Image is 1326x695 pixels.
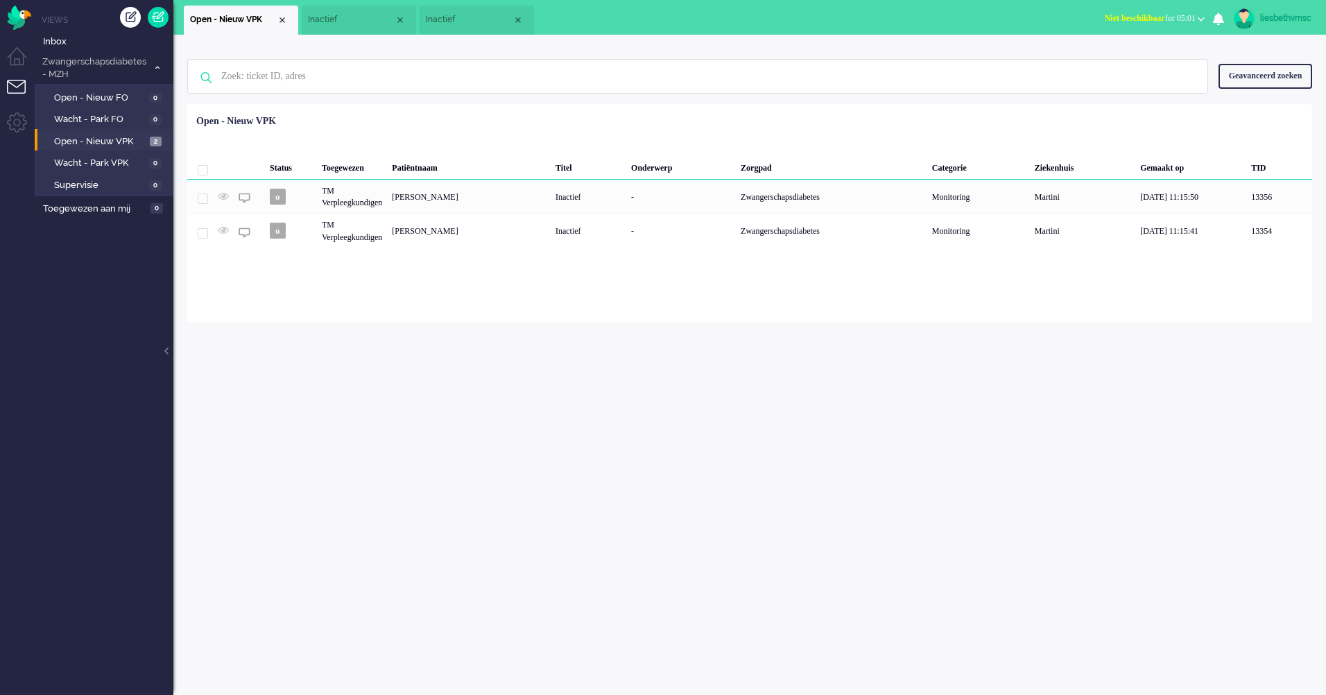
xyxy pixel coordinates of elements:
[395,15,406,26] div: Close tab
[150,137,162,147] span: 2
[1234,8,1255,29] img: avatar
[551,180,626,214] div: Inactief
[40,133,172,148] a: Open - Nieuw VPK 2
[40,200,173,216] a: Toegewezen aan mij 0
[270,223,286,239] span: o
[317,214,387,248] div: TM Verpleegkundigen
[626,152,736,180] div: Onderwerp
[1135,152,1246,180] div: Gemaakt op
[308,14,395,26] span: Inactief
[387,214,551,248] div: [PERSON_NAME]
[927,152,1030,180] div: Categorie
[187,214,1312,248] div: 13354
[54,157,146,170] span: Wacht - Park VPK
[420,6,534,35] li: 13354
[1030,214,1135,248] div: Martini
[1135,214,1246,248] div: [DATE] 11:15:41
[1135,180,1246,214] div: [DATE] 11:15:50
[1260,11,1312,25] div: liesbethvmsc
[927,214,1030,248] div: Monitoring
[7,112,38,144] li: Admin menu
[736,214,927,248] div: Zwangerschapsdiabetes
[150,203,163,214] span: 0
[54,179,146,192] span: Supervisie
[40,89,172,105] a: Open - Nieuw FO 0
[270,189,286,205] span: o
[7,80,38,111] li: Tickets menu
[927,180,1030,214] div: Monitoring
[1030,152,1135,180] div: Ziekenhuis
[513,15,524,26] div: Close tab
[1219,64,1312,88] div: Geavanceerd zoeken
[196,114,276,128] div: Open - Nieuw VPK
[149,114,162,125] span: 0
[54,113,146,126] span: Wacht - Park FO
[40,177,172,192] a: Supervisie 0
[551,152,626,180] div: Titel
[40,155,172,170] a: Wacht - Park VPK 0
[736,152,927,180] div: Zorgpad
[54,135,146,148] span: Open - Nieuw VPK
[54,92,146,105] span: Open - Nieuw FO
[188,60,224,96] img: ic-search-icon.svg
[42,14,173,26] li: Views
[426,14,513,26] span: Inactief
[626,180,736,214] div: -
[387,152,551,180] div: Patiëntnaam
[551,214,626,248] div: Inactief
[626,214,736,248] div: -
[239,227,250,239] img: ic_chat_grey.svg
[149,180,162,191] span: 0
[148,7,169,28] a: Quick Ticket
[184,6,298,35] li: View
[7,6,31,30] img: flow_omnibird.svg
[40,55,148,81] span: Zwangerschapsdiabetes - MZH
[317,180,387,214] div: TM Verpleegkundigen
[1246,214,1312,248] div: 13354
[211,60,1189,93] input: Zoek: ticket ID, adres
[1231,8,1312,29] a: liesbethvmsc
[1105,13,1165,23] span: Niet beschikbaar
[149,93,162,103] span: 0
[7,9,31,19] a: Omnidesk
[277,15,288,26] div: Close tab
[1096,4,1213,35] li: Niet beschikbaarfor 05:01
[1030,180,1135,214] div: Martini
[265,152,317,180] div: Status
[120,7,141,28] div: Creëer ticket
[736,180,927,214] div: Zwangerschapsdiabetes
[43,35,173,49] span: Inbox
[1246,152,1312,180] div: TID
[1096,8,1213,28] button: Niet beschikbaarfor 05:01
[7,47,38,78] li: Dashboard menu
[187,180,1312,214] div: 13356
[387,180,551,214] div: [PERSON_NAME]
[190,14,277,26] span: Open - Nieuw VPK
[40,111,172,126] a: Wacht - Park FO 0
[40,33,173,49] a: Inbox
[317,152,387,180] div: Toegewezen
[239,192,250,204] img: ic_chat_grey.svg
[43,203,146,216] span: Toegewezen aan mij
[1246,180,1312,214] div: 13356
[1105,13,1196,23] span: for 05:01
[149,158,162,169] span: 0
[302,6,416,35] li: 13356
